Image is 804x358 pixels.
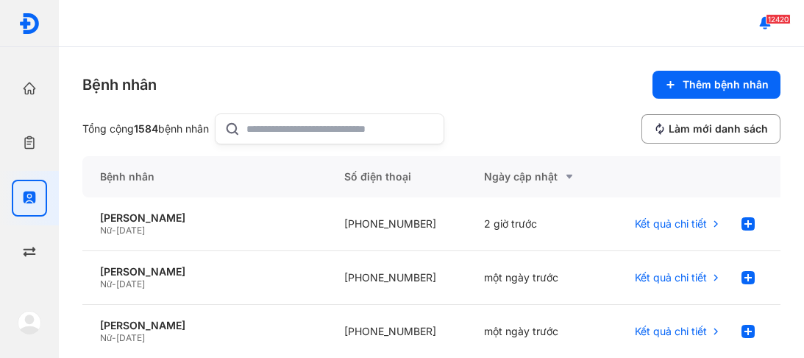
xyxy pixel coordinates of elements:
button: Làm mới danh sách [641,114,780,144]
span: Nữ [100,332,112,343]
span: - [112,278,116,289]
span: Nữ [100,225,112,236]
span: [DATE] [116,225,145,236]
span: Kết quả chi tiết [635,217,707,231]
div: một ngày trước [466,251,606,305]
div: Ngày cập nhật [484,168,588,186]
div: [PHONE_NUMBER] [327,251,466,305]
div: [PERSON_NAME] [100,319,309,332]
span: 1584 [134,122,158,135]
span: [DATE] [116,332,145,343]
div: Bệnh nhân [82,156,327,197]
span: [DATE] [116,278,145,289]
span: Kết quả chi tiết [635,271,707,284]
span: Làm mới danh sách [669,122,768,136]
span: Thêm bệnh nhân [683,78,769,91]
div: Tổng cộng bệnh nhân [82,122,209,136]
img: logo [18,13,40,35]
span: Nữ [100,278,112,289]
span: - [112,225,116,236]
div: Bệnh nhân [82,74,157,95]
img: logo [18,311,41,334]
div: 2 giờ trước [466,197,606,251]
div: Số điện thoại [327,156,466,197]
span: - [112,332,116,343]
span: Kết quả chi tiết [635,325,707,338]
button: Thêm bệnh nhân [652,71,780,99]
div: [PERSON_NAME] [100,265,309,278]
span: 12420 [766,14,791,24]
div: [PHONE_NUMBER] [327,197,466,251]
div: [PERSON_NAME] [100,211,309,225]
